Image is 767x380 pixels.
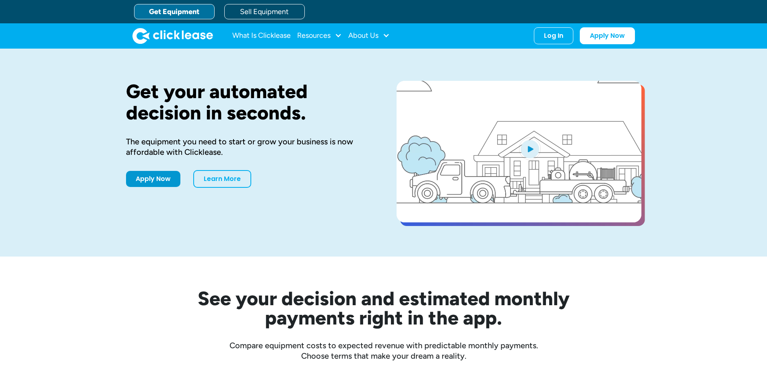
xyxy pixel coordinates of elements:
[224,4,305,19] a: Sell Equipment
[397,81,641,222] a: open lightbox
[348,28,390,44] div: About Us
[126,81,371,123] h1: Get your automated decision in seconds.
[126,340,641,361] div: Compare equipment costs to expected revenue with predictable monthly payments. Choose terms that ...
[132,28,213,44] img: Clicklease logo
[126,171,180,187] a: Apply Now
[580,27,635,44] a: Apply Now
[193,170,251,188] a: Learn More
[126,136,371,157] div: The equipment you need to start or grow your business is now affordable with Clicklease.
[134,4,215,19] a: Get Equipment
[297,28,342,44] div: Resources
[158,289,609,327] h2: See your decision and estimated monthly payments right in the app.
[544,32,563,40] div: Log In
[132,28,213,44] a: home
[232,28,291,44] a: What Is Clicklease
[519,138,541,160] img: Blue play button logo on a light blue circular background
